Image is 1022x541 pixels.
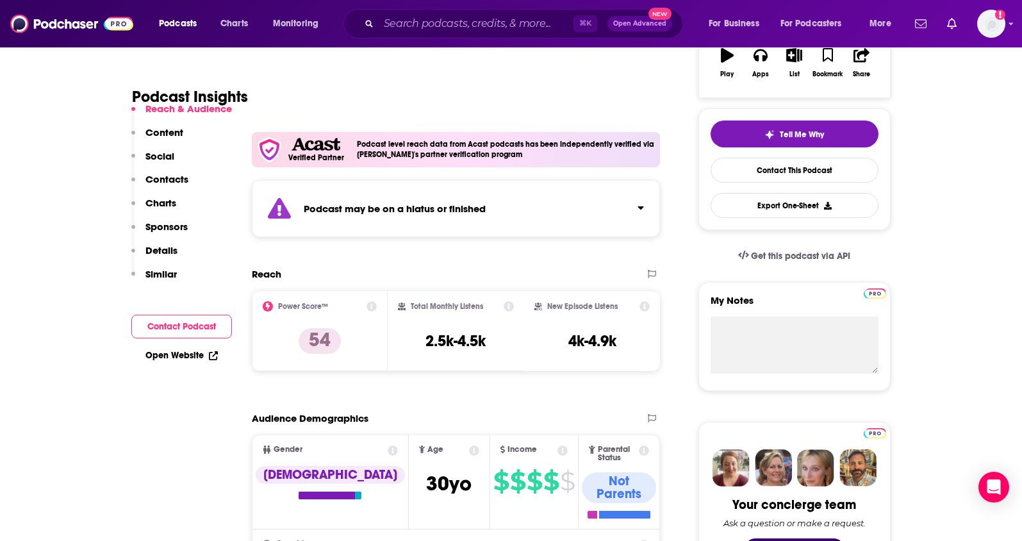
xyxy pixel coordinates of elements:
h1: Podcast Insights [132,87,248,106]
div: Play [720,71,734,78]
h3: 4k-4.9k [568,331,616,351]
button: List [777,40,811,86]
label: My Notes [711,294,878,317]
span: Age [427,445,443,454]
a: Pro website [864,426,886,438]
button: tell me why sparkleTell Me Why [711,121,878,147]
h2: New Episode Listens [547,302,618,311]
button: open menu [772,13,861,34]
div: Not Parents [582,472,656,503]
span: Charts [220,15,248,33]
button: Show profile menu [977,10,1005,38]
p: Reach & Audience [145,103,232,115]
img: verfied icon [257,137,282,162]
span: Tell Me Why [780,129,824,140]
p: Content [145,126,183,138]
button: open menu [700,13,775,34]
h5: Verified Partner [288,154,344,162]
img: Jules Profile [797,449,834,487]
img: Jon Profile [839,449,877,487]
div: Apps [752,71,769,78]
a: Pro website [864,287,886,299]
button: open menu [264,13,335,34]
img: Podchaser - Follow, Share and Rate Podcasts [10,12,133,36]
div: [DEMOGRAPHIC_DATA] [256,466,405,484]
button: Reach & Audience [131,103,232,126]
section: Click to expand status details [252,180,661,237]
span: $ [560,471,575,492]
img: Sydney Profile [713,449,750,487]
button: Apps [744,40,777,86]
span: Logged in as kochristina [977,10,1005,38]
img: User Profile [977,10,1005,38]
h4: Podcast level reach data from Acast podcasts has been independently verified via [PERSON_NAME]'s ... [357,140,655,159]
span: Get this podcast via API [751,251,850,262]
span: ⌘ K [573,15,597,32]
p: 54 [299,328,341,354]
button: Similar [131,268,177,292]
a: Show notifications dropdown [942,13,962,35]
span: Open Advanced [613,21,666,27]
button: open menu [150,13,213,34]
h2: Total Monthly Listens [411,302,483,311]
p: Sponsors [145,221,188,233]
input: Search podcasts, credits, & more... [379,13,573,34]
div: Open Intercom Messenger [978,472,1009,503]
p: Contacts [145,173,188,185]
button: Content [131,126,183,150]
button: Export One-Sheet [711,193,878,218]
img: Acast [292,138,340,151]
h2: Reach [252,268,281,280]
img: Barbara Profile [755,449,792,487]
img: Podchaser Pro [864,288,886,299]
span: $ [527,471,542,492]
span: Gender [274,445,302,454]
h2: Audience Demographics [252,412,368,424]
span: Income [507,445,537,454]
button: Open AdvancedNew [607,16,672,31]
button: Social [131,150,174,174]
button: Charts [131,197,176,221]
button: Sponsors [131,221,188,244]
button: Details [131,244,177,268]
strong: Podcast may be on a hiatus or finished [304,203,486,215]
span: $ [543,471,559,492]
span: For Business [709,15,759,33]
img: Podchaser Pro [864,428,886,438]
a: Contact This Podcast [711,158,878,183]
span: $ [493,471,509,492]
span: 30 yo [426,471,472,496]
button: Share [845,40,878,86]
img: tell me why sparkle [764,129,775,140]
button: Play [711,40,744,86]
button: Bookmark [811,40,845,86]
p: Similar [145,268,177,280]
button: open menu [861,13,907,34]
div: Search podcasts, credits, & more... [356,9,695,38]
h2: Power Score™ [278,302,328,311]
a: Open Website [145,350,218,361]
a: Charts [212,13,256,34]
a: Get this podcast via API [728,240,861,272]
a: Show notifications dropdown [910,13,932,35]
div: Your concierge team [732,497,856,513]
span: Monitoring [273,15,318,33]
span: $ [510,471,525,492]
div: Bookmark [812,71,843,78]
p: Social [145,150,174,162]
span: For Podcasters [780,15,842,33]
p: Details [145,244,177,256]
div: Share [853,71,870,78]
button: Contact Podcast [131,315,232,338]
span: Parental Status [598,445,637,462]
p: Charts [145,197,176,209]
span: New [648,8,672,20]
span: Podcasts [159,15,197,33]
div: Ask a question or make a request. [723,518,866,528]
div: List [789,71,800,78]
button: Contacts [131,173,188,197]
h3: 2.5k-4.5k [425,331,486,351]
span: More [870,15,891,33]
svg: Add a profile image [995,10,1005,20]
